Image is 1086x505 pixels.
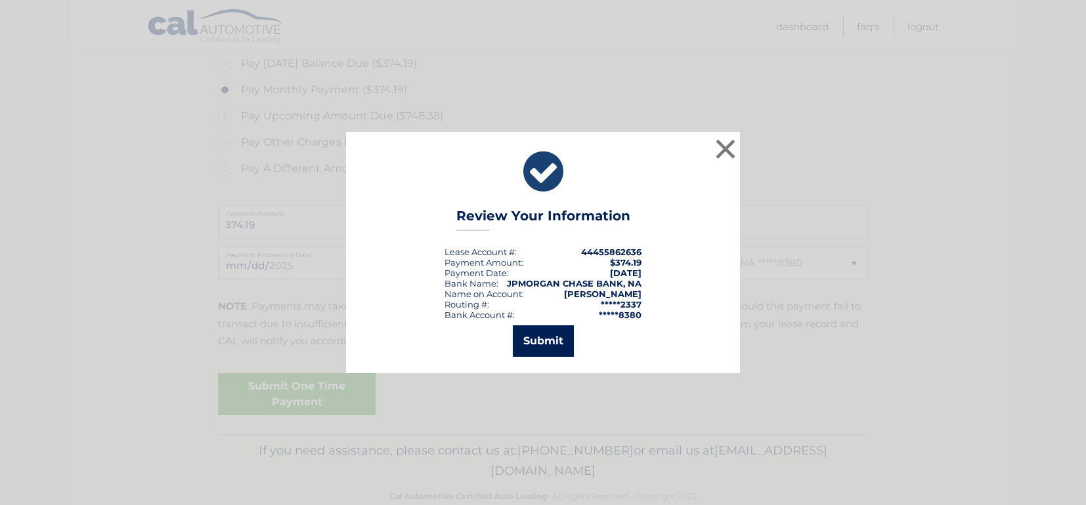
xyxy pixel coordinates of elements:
[445,247,517,257] div: Lease Account #:
[581,247,641,257] strong: 44455862636
[610,257,641,268] span: $374.19
[513,325,574,357] button: Submit
[445,278,498,289] div: Bank Name:
[445,257,523,268] div: Payment Amount:
[456,208,630,231] h3: Review Your Information
[712,136,739,162] button: ×
[564,289,641,299] strong: [PERSON_NAME]
[445,268,509,278] div: :
[445,299,489,310] div: Routing #:
[507,278,641,289] strong: JPMORGAN CHASE BANK, NA
[445,289,524,299] div: Name on Account:
[445,310,515,320] div: Bank Account #:
[610,268,641,278] span: [DATE]
[445,268,507,278] span: Payment Date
